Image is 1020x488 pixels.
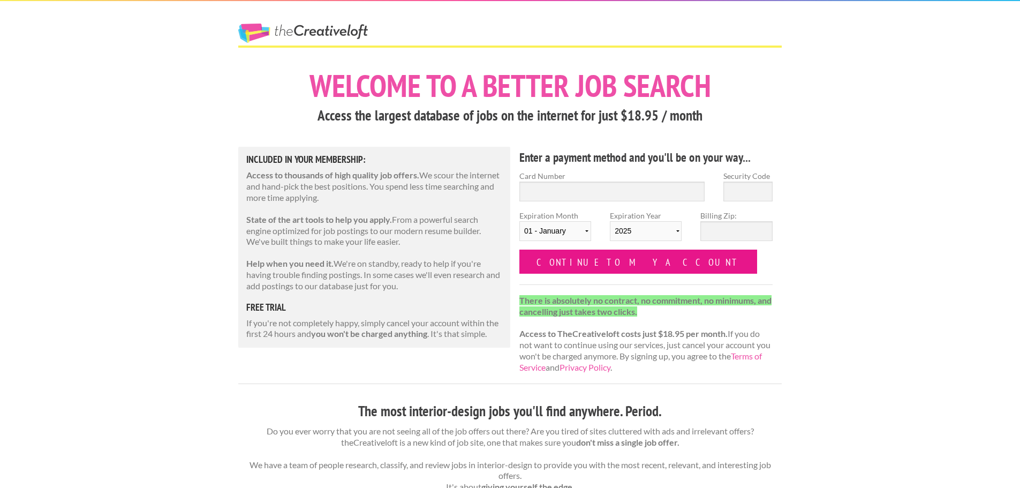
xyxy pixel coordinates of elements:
[238,24,368,43] a: The Creative Loft
[519,351,762,372] a: Terms of Service
[610,210,682,250] label: Expiration Year
[246,155,502,164] h5: Included in Your Membership:
[246,258,502,291] p: We're on standby, ready to help if you're having trouble finding postings. In some cases we'll ev...
[238,401,782,422] h3: The most interior-design jobs you'll find anywhere. Period.
[610,221,682,241] select: Expiration Year
[519,170,705,182] label: Card Number
[519,149,773,166] h4: Enter a payment method and you'll be on your way...
[560,362,610,372] a: Privacy Policy
[519,295,772,317] strong: There is absolutely no contract, no commitment, no minimums, and cancelling just takes two clicks.
[700,210,772,221] label: Billing Zip:
[238,70,782,101] h1: Welcome to a better job search
[238,106,782,126] h3: Access the largest database of jobs on the internet for just $18.95 / month
[246,318,502,340] p: If you're not completely happy, simply cancel your account within the first 24 hours and . It's t...
[246,214,392,224] strong: State of the art tools to help you apply.
[246,170,419,180] strong: Access to thousands of high quality job offers.
[519,328,728,339] strong: Access to TheCreativeloft costs just $18.95 per month.
[519,250,757,274] input: Continue to my account
[246,214,502,247] p: From a powerful search engine optimized for job postings to our modern resume builder. We've buil...
[519,295,773,373] p: If you do not want to continue using our services, just cancel your account you won't be charged ...
[246,258,334,268] strong: Help when you need it.
[519,221,591,241] select: Expiration Month
[723,170,773,182] label: Security Code
[519,210,591,250] label: Expiration Month
[576,437,679,447] strong: don't miss a single job offer.
[246,303,502,312] h5: free trial
[311,328,427,339] strong: you won't be charged anything
[246,170,502,203] p: We scour the internet and hand-pick the best positions. You spend less time searching and more ti...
